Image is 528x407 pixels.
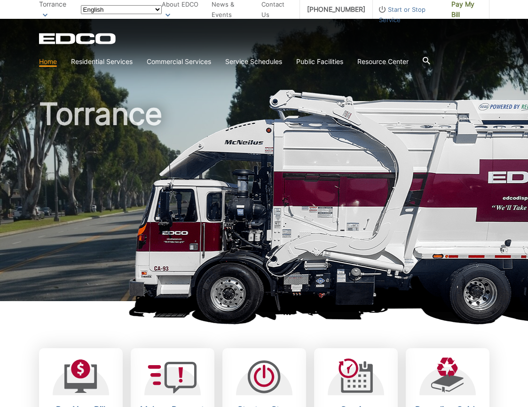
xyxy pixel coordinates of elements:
select: Select a language [81,5,162,14]
a: Commercial Services [147,56,211,67]
a: Public Facilities [296,56,343,67]
a: Service Schedules [225,56,282,67]
a: Resource Center [357,56,409,67]
a: Residential Services [71,56,133,67]
h1: Torrance [39,99,489,305]
a: Home [39,56,57,67]
a: EDCD logo. Return to the homepage. [39,33,117,44]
